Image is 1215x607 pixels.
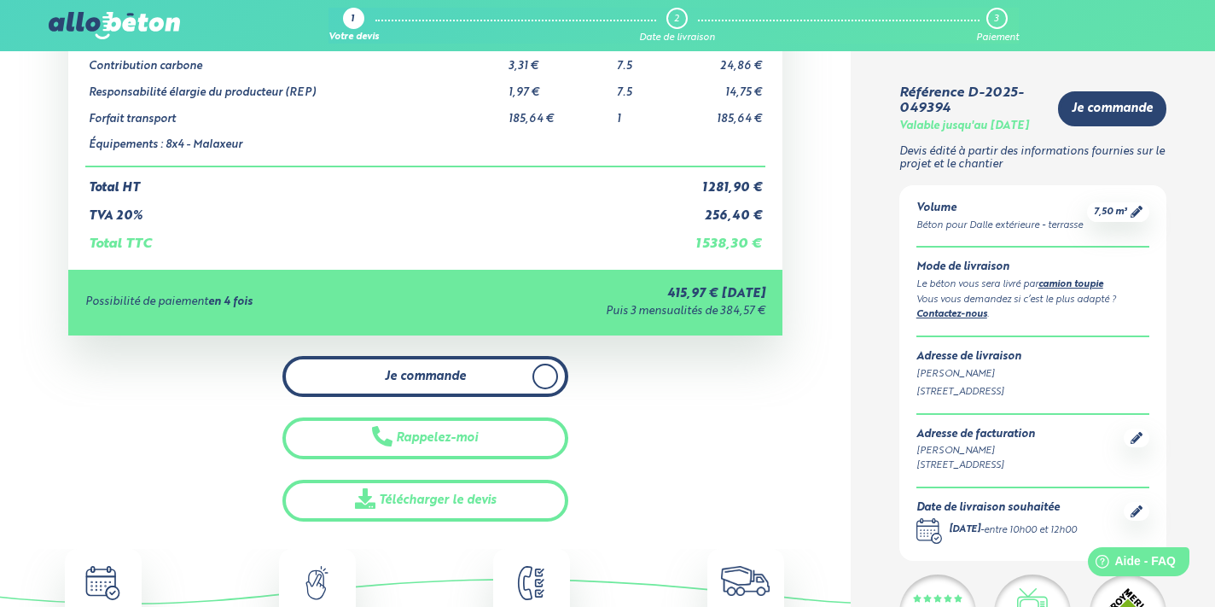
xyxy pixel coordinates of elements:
td: TVA 20% [85,196,678,224]
a: Télécharger le devis [282,480,568,522]
td: 185,64 € [678,100,765,126]
td: 256,40 € [678,196,765,224]
span: Je commande [385,370,466,384]
div: Le béton vous sera livré par [916,277,1149,293]
div: 1 [351,15,354,26]
img: allobéton [49,12,180,39]
div: Mode de livraison [916,261,1149,274]
div: Vous vous demandez si c’est le plus adapté ? . [916,293,1149,323]
td: 14,75 € [678,73,765,100]
td: Forfait transport [85,100,506,126]
div: Date de livraison [639,32,715,44]
div: [PERSON_NAME] [916,444,1035,458]
div: [PERSON_NAME] [916,367,1149,382]
td: Total TTC [85,223,678,252]
a: 2 Date de livraison [639,8,715,44]
a: Contactez-nous [916,310,987,319]
td: Équipements : 8x4 - Malaxeur [85,125,506,166]
td: 1 281,90 € [678,166,765,196]
img: truck.c7a9816ed8b9b1312949.png [721,566,770,596]
a: Je commande [282,356,568,398]
div: Puis 3 mensualités de 384,57 € [433,306,765,318]
a: 3 Paiement [976,8,1019,44]
div: [STREET_ADDRESS] [916,385,1149,400]
div: Référence D-2025-049394 [899,85,1044,117]
div: entre 10h00 et 12h00 [984,523,1077,538]
td: 24,86 € [678,47,765,73]
div: 2 [674,14,679,25]
td: 185,64 € [505,100,613,126]
div: Valable jusqu'au [DATE] [899,120,1029,133]
td: 7.5 [613,47,678,73]
button: Rappelez-moi [282,417,568,459]
td: 3,31 € [505,47,613,73]
div: Adresse de livraison [916,351,1149,364]
div: - [949,523,1077,538]
a: 1 Votre devis [328,8,379,44]
a: Je commande [1058,91,1166,126]
iframe: Help widget launcher [1063,540,1196,588]
span: Je commande [1072,102,1153,116]
div: [STREET_ADDRESS] [916,458,1035,473]
strong: en 4 fois [208,296,253,307]
div: Volume [916,202,1083,215]
td: Responsabilité élargie du producteur (REP) [85,73,506,100]
td: 1,97 € [505,73,613,100]
p: Devis édité à partir des informations fournies sur le projet et le chantier [899,146,1166,171]
div: 415,97 € [DATE] [433,287,765,301]
div: [DATE] [949,523,980,538]
div: Adresse de facturation [916,429,1035,441]
div: Possibilité de paiement [85,296,433,309]
td: Total HT [85,166,678,196]
div: Votre devis [328,32,379,44]
td: Contribution carbone [85,47,506,73]
a: camion toupie [1038,280,1103,289]
td: 1 [613,100,678,126]
td: 7.5 [613,73,678,100]
div: Date de livraison souhaitée [916,502,1077,515]
td: 1 538,30 € [678,223,765,252]
div: 3 [994,14,998,25]
div: Béton pour Dalle extérieure - terrasse [916,219,1083,233]
div: Paiement [976,32,1019,44]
